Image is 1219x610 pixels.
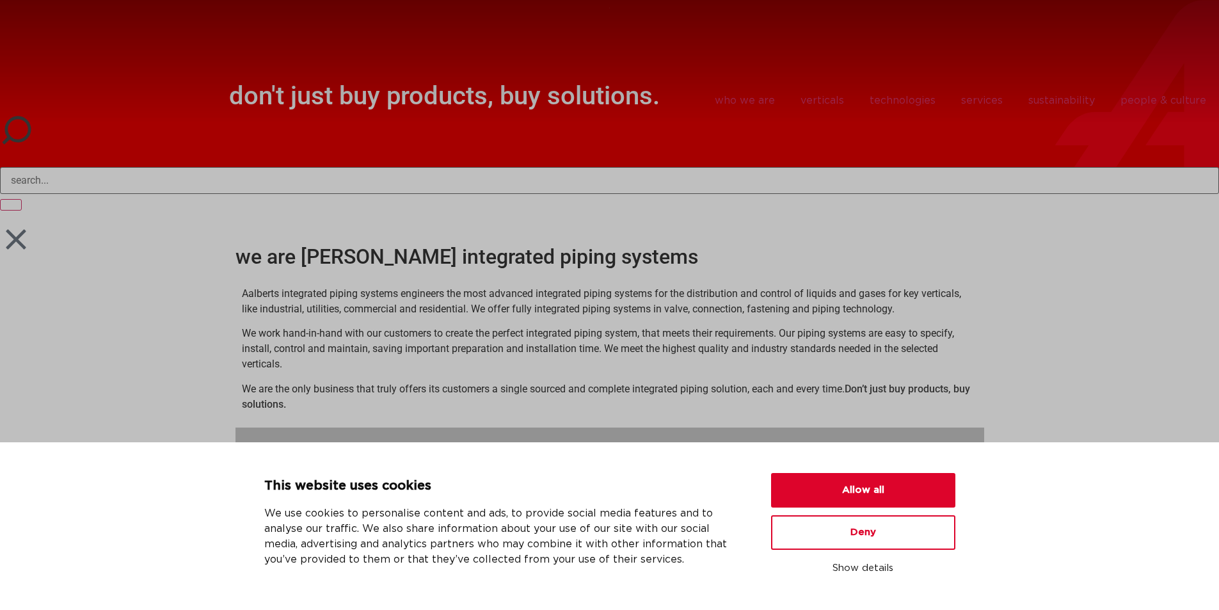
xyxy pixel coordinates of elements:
[242,381,978,412] p: We are the only business that truly offers its customers a single sourced and complete integrated...
[242,383,970,410] strong: Don’t just buy products, buy solutions.
[788,86,857,115] a: verticals
[857,86,948,115] a: technologies
[771,515,955,550] button: Deny
[1108,86,1219,115] a: people & culture
[235,246,984,267] h2: we are [PERSON_NAME] integrated piping systems
[1016,86,1108,115] a: sustainability
[702,86,788,115] a: who we are
[948,86,1016,115] a: services
[771,558,955,579] button: Show details
[264,476,740,495] p: This website uses cookies
[264,506,740,567] p: We use cookies to personalise content and ads, to provide social media features and to analyse ou...
[771,473,955,508] button: Allow all
[242,326,978,372] p: We work hand-in-hand with our customers to create the perfect integrated piping system, that meet...
[242,286,978,317] p: Aalberts integrated piping systems engineers the most advanced integrated piping systems for the ...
